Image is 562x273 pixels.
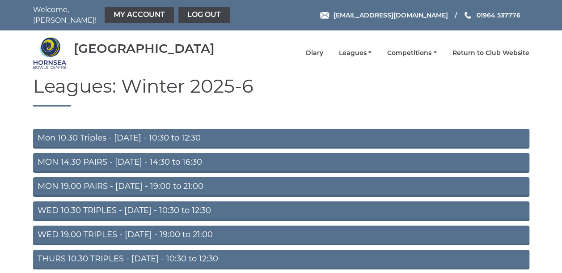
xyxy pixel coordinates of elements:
a: Log out [178,7,230,23]
a: MON 14.30 PAIRS - [DATE] - 14:30 to 16:30 [33,153,529,173]
a: WED 19.00 TRIPLES - [DATE] - 19:00 to 21:00 [33,226,529,245]
nav: Welcome, [PERSON_NAME]! [33,4,232,26]
img: Hornsea Bowls Centre [33,36,67,70]
a: Phone us 01964 537776 [463,10,520,20]
a: Leagues [338,49,372,57]
img: Phone us [465,12,471,19]
a: Email [EMAIL_ADDRESS][DOMAIN_NAME] [320,10,448,20]
a: Diary [305,49,323,57]
a: Mon 10.30 Triples - [DATE] - 10:30 to 12:30 [33,129,529,149]
a: My Account [105,7,174,23]
a: Return to Club Website [452,49,529,57]
div: [GEOGRAPHIC_DATA] [74,42,215,55]
span: 01964 537776 [476,11,520,19]
h1: Leagues: Winter 2025-6 [33,76,529,107]
img: Email [320,12,329,19]
a: THURS 10.30 TRIPLES - [DATE] - 10:30 to 12:30 [33,250,529,269]
a: Competitions [387,49,437,57]
span: [EMAIL_ADDRESS][DOMAIN_NAME] [333,11,448,19]
a: WED 10.30 TRIPLES - [DATE] - 10:30 to 12:30 [33,201,529,221]
a: MON 19.00 PAIRS - [DATE] - 19:00 to 21:00 [33,177,529,197]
